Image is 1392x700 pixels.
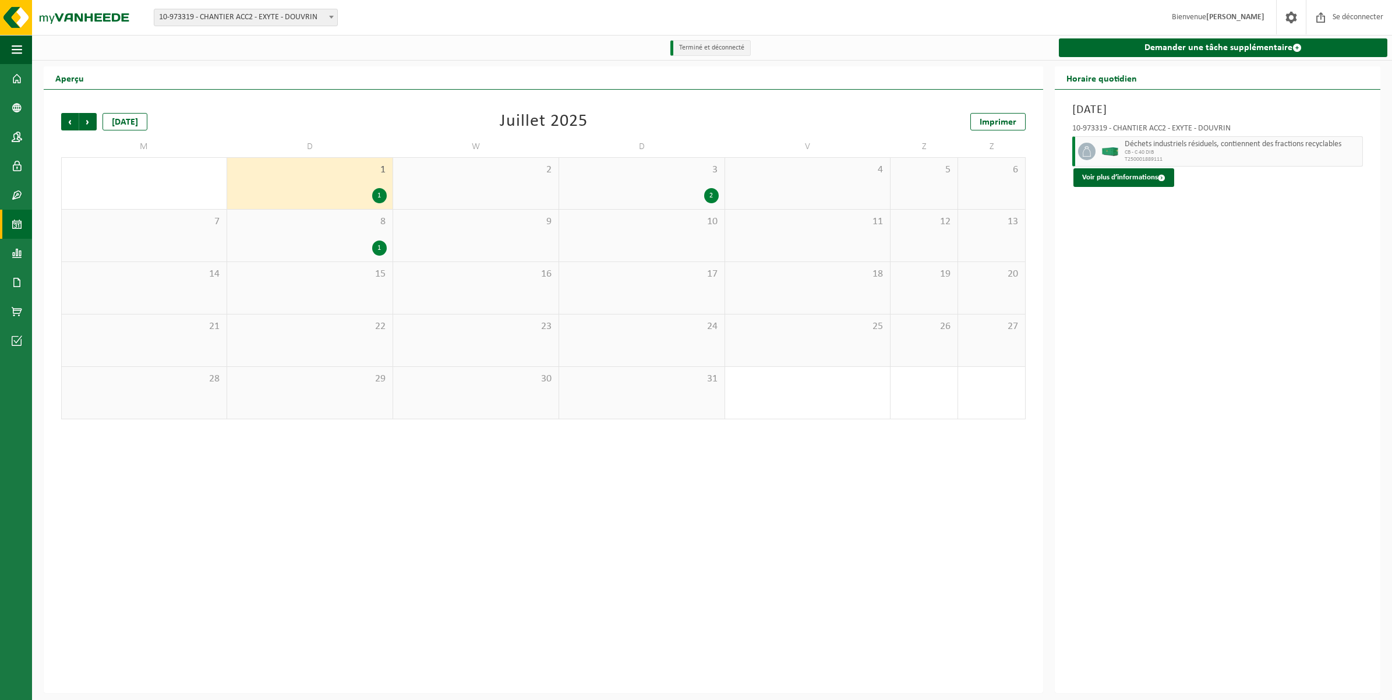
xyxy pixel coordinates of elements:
[399,268,553,281] span: 16
[399,164,553,176] span: 2
[1144,43,1292,52] font: Demander une tâche supplémentaire
[500,113,588,130] div: Juillet 2025
[896,268,952,281] span: 19
[1059,38,1387,57] a: Demander une tâche supplémentaire
[565,164,719,176] span: 3
[731,164,885,176] span: 4
[399,320,553,333] span: 23
[559,136,725,157] td: D
[61,136,227,157] td: M
[154,9,337,26] span: 10-973319 - CHANTIER ACC2 - EXYTE - DOUVRIN
[891,136,958,157] td: Z
[704,188,719,203] div: 2
[670,40,751,56] li: Terminé et déconnecté
[79,113,97,130] span: Prochain
[1073,168,1174,187] button: Voir plus d’informations
[964,320,1019,333] span: 27
[68,320,221,333] span: 21
[227,136,393,157] td: D
[958,136,1026,157] td: Z
[1125,156,1359,163] span: T250001889111
[1125,149,1359,156] span: CB - C 40 DIB
[565,268,719,281] span: 17
[393,136,559,157] td: W
[964,215,1019,228] span: 13
[731,215,885,228] span: 11
[725,136,891,157] td: V
[372,241,387,256] div: 1
[1125,140,1359,149] span: Déchets industriels résiduels, contiennent des fractions recyclables
[731,268,885,281] span: 18
[1101,147,1119,156] img: HK-XC-40-GN-00
[1206,13,1264,22] strong: [PERSON_NAME]
[565,373,719,386] span: 31
[372,188,387,203] div: 1
[896,320,952,333] span: 26
[68,268,221,281] span: 14
[399,215,553,228] span: 9
[970,113,1026,130] a: Imprimer
[896,164,952,176] span: 5
[980,118,1016,127] span: Imprimer
[154,9,338,26] span: 10-973319 - CHANTIER ACC2 - EXYTE - DOUVRIN
[233,164,387,176] span: 1
[103,113,147,130] div: [DATE]
[233,373,387,386] span: 29
[1055,66,1149,89] h2: Horaire quotidien
[1072,101,1363,119] h3: [DATE]
[399,373,553,386] span: 30
[896,215,952,228] span: 12
[1072,125,1363,136] div: 10-973319 - CHANTIER ACC2 - EXYTE - DOUVRIN
[565,320,719,333] span: 24
[68,215,221,228] span: 7
[61,113,79,130] span: Précédent
[68,373,221,386] span: 28
[565,215,719,228] span: 10
[44,66,96,89] h2: Aperçu
[1082,174,1158,181] font: Voir plus d’informations
[964,268,1019,281] span: 20
[731,320,885,333] span: 25
[233,268,387,281] span: 15
[233,215,387,228] span: 8
[1172,13,1264,22] font: Bienvenue
[964,164,1019,176] span: 6
[233,320,387,333] span: 22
